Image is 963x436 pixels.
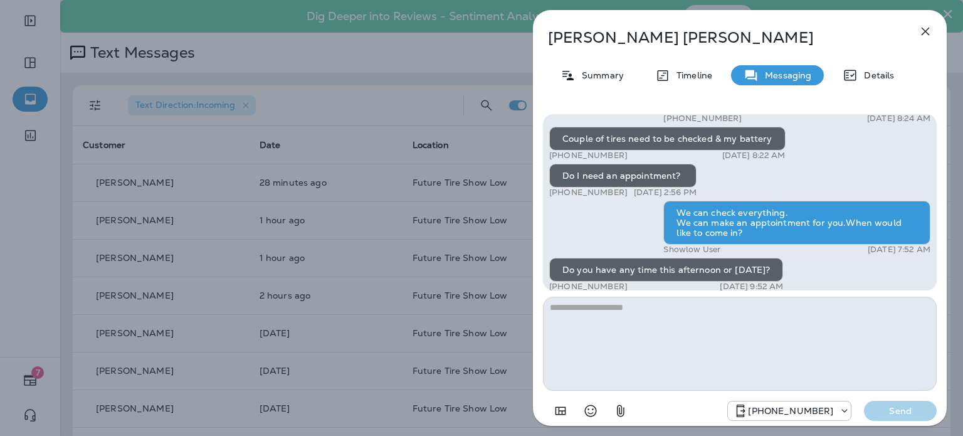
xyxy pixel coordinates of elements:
p: Messaging [759,70,811,80]
p: [PHONE_NUMBER] [549,151,628,161]
p: [PHONE_NUMBER] [663,114,742,124]
p: [DATE] 8:24 AM [867,114,930,124]
p: Showlow User [663,245,720,255]
p: [PHONE_NUMBER] [748,406,833,416]
p: [DATE] 9:52 AM [720,282,783,292]
p: [DATE] 2:56 PM [634,188,697,198]
div: Couple of tires need to be checked & my battery [549,127,786,151]
div: Do you have any time this afternoon or [DATE]? [549,258,783,282]
button: Add in a premade template [548,398,573,423]
p: [PHONE_NUMBER] [549,282,628,292]
p: [DATE] 8:22 AM [722,151,786,161]
div: Do I need an appointment? [549,164,697,188]
p: Details [858,70,894,80]
p: [PHONE_NUMBER] [549,188,628,198]
button: Select an emoji [578,398,603,423]
div: +1 (928) 232-1970 [728,403,851,418]
p: [PERSON_NAME] [PERSON_NAME] [548,29,890,46]
div: We can check everything. We can make an apptointment for you.When would like to come in? [663,201,930,245]
p: [DATE] 7:52 AM [868,245,930,255]
p: Timeline [670,70,712,80]
p: Summary [576,70,624,80]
